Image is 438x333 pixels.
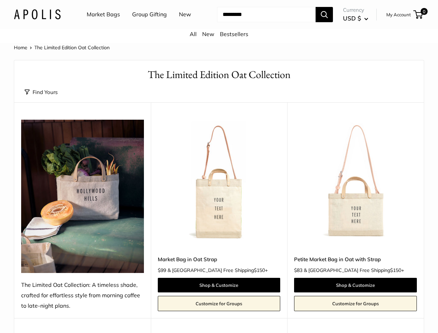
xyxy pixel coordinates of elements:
[316,7,333,22] button: Search
[343,13,368,24] button: USD $
[158,120,281,242] img: Market Bag in Oat Strap
[294,120,417,242] a: Petite Market Bag in Oat with StrapPetite Market Bag in Oat with Strap
[343,15,361,22] span: USD $
[21,120,144,273] img: The Limited Oat Collection: A timeless shade, crafted for effortless style from morning coffee to...
[294,278,417,292] a: Shop & Customize
[421,8,428,15] span: 0
[158,120,281,242] a: Market Bag in Oat StrapMarket Bag in Oat Strap
[158,267,166,273] span: $99
[217,7,316,22] input: Search...
[190,31,197,37] a: All
[179,9,191,20] a: New
[386,10,411,19] a: My Account
[132,9,167,20] a: Group Gifting
[294,267,302,273] span: $83
[21,280,144,311] div: The Limited Oat Collection: A timeless shade, crafted for effortless style from morning coffee to...
[294,296,417,311] a: Customize for Groups
[220,31,248,37] a: Bestsellers
[294,120,417,242] img: Petite Market Bag in Oat with Strap
[304,268,404,273] span: & [GEOGRAPHIC_DATA] Free Shipping +
[294,255,417,263] a: Petite Market Bag in Oat with Strap
[34,44,110,51] span: The Limited Edition Oat Collection
[158,296,281,311] a: Customize for Groups
[87,9,120,20] a: Market Bags
[14,43,110,52] nav: Breadcrumb
[390,267,401,273] span: $150
[414,10,423,19] a: 0
[25,87,58,97] button: Find Yours
[343,5,368,15] span: Currency
[25,67,413,82] h1: The Limited Edition Oat Collection
[158,278,281,292] a: Shop & Customize
[254,267,265,273] span: $150
[168,268,268,273] span: & [GEOGRAPHIC_DATA] Free Shipping +
[14,44,27,51] a: Home
[158,255,281,263] a: Market Bag in Oat Strap
[14,9,61,19] img: Apolis
[202,31,214,37] a: New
